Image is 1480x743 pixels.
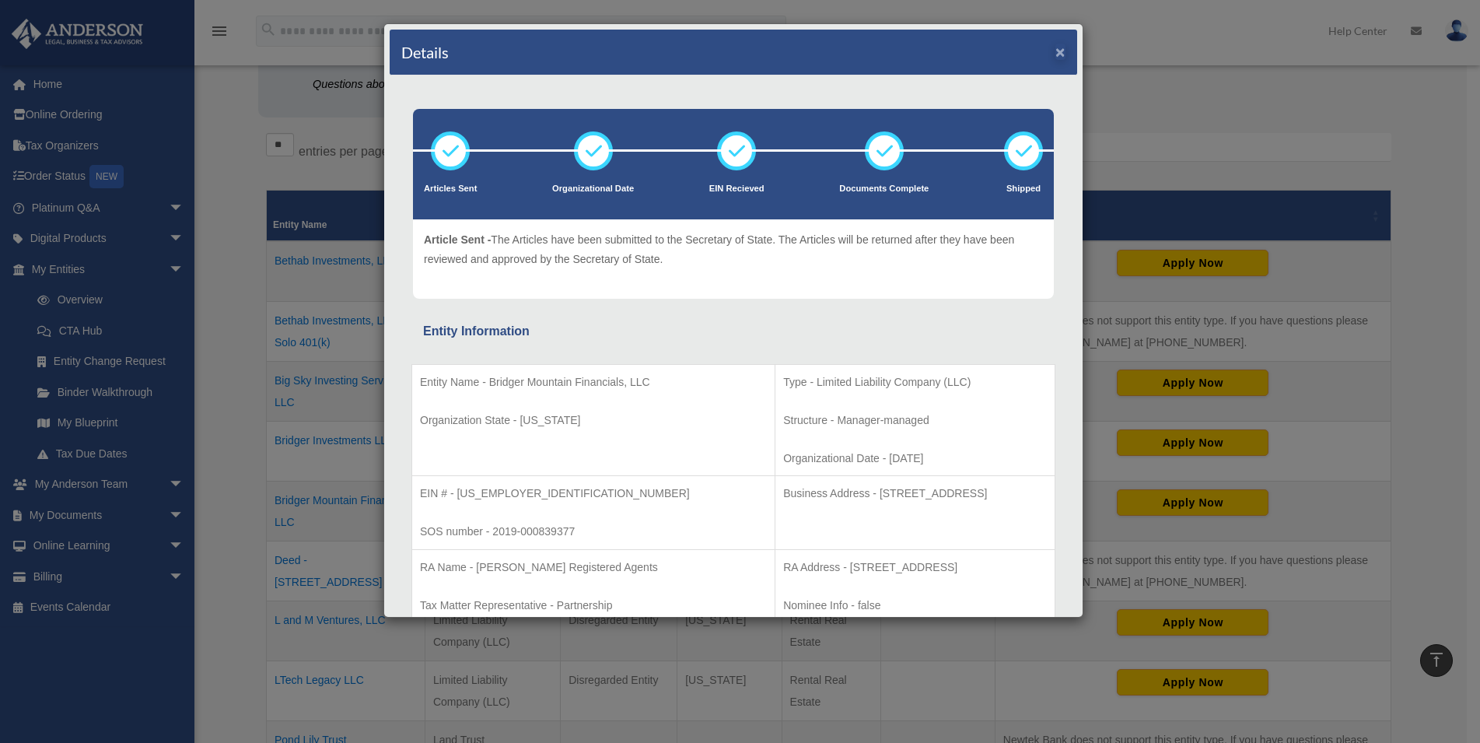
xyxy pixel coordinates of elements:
[401,41,449,63] h4: Details
[423,321,1044,342] div: Entity Information
[783,484,1047,503] p: Business Address - [STREET_ADDRESS]
[552,181,634,197] p: Organizational Date
[420,373,767,392] p: Entity Name - Bridger Mountain Financials, LLC
[424,233,491,246] span: Article Sent -
[424,181,477,197] p: Articles Sent
[424,230,1043,268] p: The Articles have been submitted to the Secretary of State. The Articles will be returned after t...
[709,181,764,197] p: EIN Recieved
[420,522,767,541] p: SOS number - 2019-000839377
[1004,181,1043,197] p: Shipped
[420,596,767,615] p: Tax Matter Representative - Partnership
[839,181,929,197] p: Documents Complete
[420,558,767,577] p: RA Name - [PERSON_NAME] Registered Agents
[783,373,1047,392] p: Type - Limited Liability Company (LLC)
[420,484,767,503] p: EIN # - [US_EMPLOYER_IDENTIFICATION_NUMBER]
[783,411,1047,430] p: Structure - Manager-managed
[783,558,1047,577] p: RA Address - [STREET_ADDRESS]
[420,411,767,430] p: Organization State - [US_STATE]
[783,596,1047,615] p: Nominee Info - false
[783,449,1047,468] p: Organizational Date - [DATE]
[1055,44,1065,60] button: ×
